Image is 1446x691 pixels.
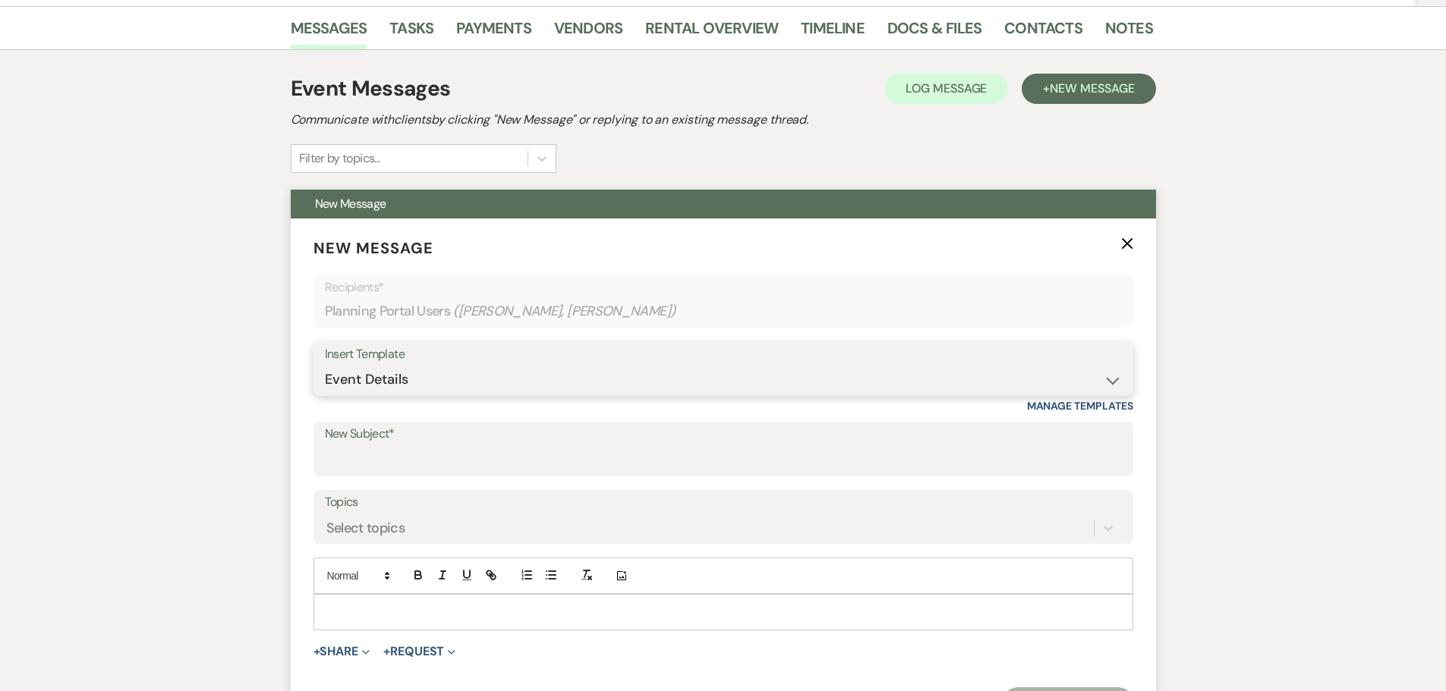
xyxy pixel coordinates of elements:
a: Timeline [801,16,865,49]
a: Tasks [389,16,433,49]
a: Manage Templates [1027,399,1133,413]
span: Log Message [906,80,987,96]
a: Notes [1105,16,1153,49]
h1: Event Messages [291,73,451,105]
span: New Message [313,238,433,258]
label: New Subject* [325,423,1122,445]
div: Select topics [326,518,405,539]
label: Topics [325,492,1122,514]
span: + [383,645,390,658]
a: Vendors [554,16,622,49]
a: Payments [456,16,531,49]
a: Rental Overview [645,16,778,49]
button: Share [313,645,370,658]
span: New Message [315,196,386,212]
p: Recipients* [325,278,1122,297]
h2: Communicate with clients by clicking "New Message" or replying to an existing message thread. [291,111,1156,129]
button: Request [383,645,455,658]
div: Planning Portal Users [325,297,1122,326]
a: Docs & Files [887,16,981,49]
button: Log Message [884,74,1008,104]
div: Filter by topics... [299,149,380,168]
span: New Message [1050,80,1134,96]
div: Insert Template [325,344,1122,366]
a: Messages [291,16,367,49]
button: +New Message [1022,74,1155,104]
span: + [313,645,320,658]
a: Contacts [1004,16,1082,49]
span: ( [PERSON_NAME], [PERSON_NAME] ) [453,301,676,322]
